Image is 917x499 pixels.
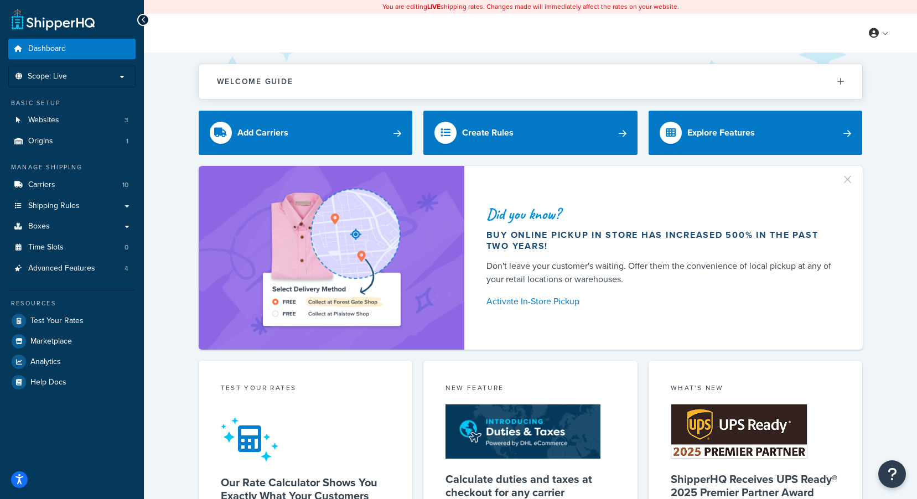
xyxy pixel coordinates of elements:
a: Origins1 [8,131,136,152]
span: Analytics [30,357,61,367]
h2: Welcome Guide [217,77,293,86]
a: Advanced Features4 [8,258,136,279]
span: 0 [125,243,128,252]
div: Basic Setup [8,98,136,108]
a: Marketplace [8,331,136,351]
h5: ShipperHQ Receives UPS Ready® 2025 Premier Partner Award [671,472,841,499]
a: Websites3 [8,110,136,131]
a: Boxes [8,216,136,237]
li: Origins [8,131,136,152]
div: Don't leave your customer's waiting. Offer them the convenience of local pickup at any of your re... [486,259,836,286]
span: Marketplace [30,337,72,346]
div: Create Rules [462,125,514,141]
img: ad-shirt-map-b0359fc47e01cab431d101c4b569394f6a03f54285957d908178d52f29eb9668.png [231,183,432,333]
div: Resources [8,299,136,308]
span: Test Your Rates [30,316,84,326]
li: Time Slots [8,237,136,258]
div: Explore Features [687,125,755,141]
span: Time Slots [28,243,64,252]
div: What's New [671,383,841,396]
div: Buy online pickup in store has increased 500% in the past two years! [486,230,836,252]
li: Websites [8,110,136,131]
span: Advanced Features [28,264,95,273]
a: Dashboard [8,39,136,59]
li: Advanced Features [8,258,136,279]
span: 4 [125,264,128,273]
div: Test your rates [221,383,391,396]
li: Carriers [8,175,136,195]
div: Add Carriers [237,125,288,141]
span: Carriers [28,180,55,190]
a: Time Slots0 [8,237,136,258]
a: Shipping Rules [8,196,136,216]
span: 1 [126,137,128,146]
button: Welcome Guide [199,64,862,99]
div: Did you know? [486,206,836,222]
a: Help Docs [8,372,136,392]
span: 10 [122,180,128,190]
span: Help Docs [30,378,66,387]
a: Carriers10 [8,175,136,195]
a: Test Your Rates [8,311,136,331]
div: New Feature [445,383,615,396]
span: Origins [28,137,53,146]
div: Manage Shipping [8,163,136,172]
b: LIVE [427,2,441,12]
button: Open Resource Center [878,460,906,488]
span: Boxes [28,222,50,231]
span: 3 [125,116,128,125]
span: Shipping Rules [28,201,80,211]
span: Websites [28,116,59,125]
a: Create Rules [423,111,638,155]
span: Dashboard [28,44,66,54]
span: Scope: Live [28,72,67,81]
a: Add Carriers [199,111,413,155]
a: Analytics [8,352,136,372]
a: Activate In-Store Pickup [486,294,836,309]
h5: Calculate duties and taxes at checkout for any carrier [445,472,615,499]
a: Explore Features [649,111,863,155]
